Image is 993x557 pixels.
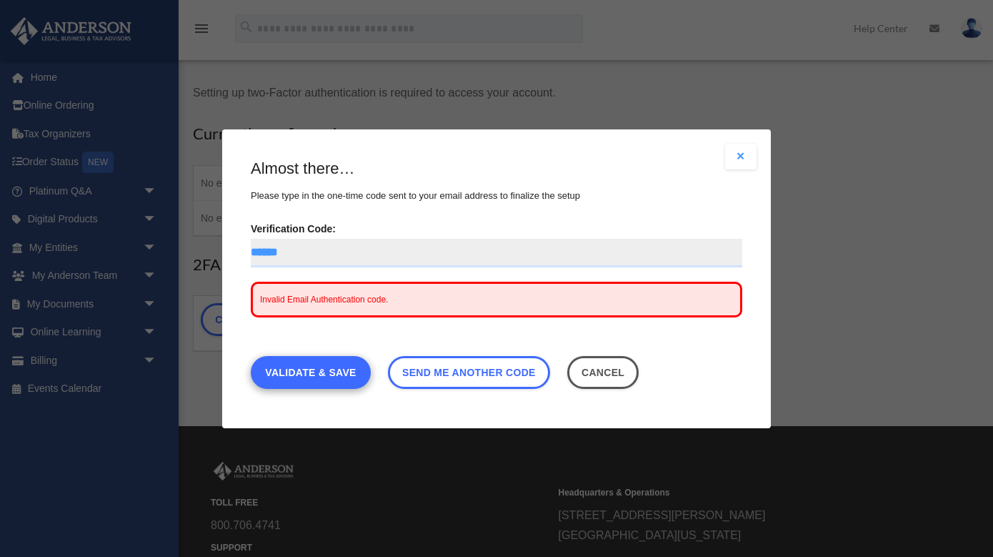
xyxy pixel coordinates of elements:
button: Close this dialog window [567,355,639,388]
label: Verification Code: [251,218,742,267]
input: Verification Code: [251,238,742,267]
span: Invalid Email Authentication code. [260,294,388,304]
button: Close modal [725,144,757,169]
span: Send me another code [402,366,536,378]
p: Please type in the one-time code sent to your email address to finalize the setup [251,187,742,204]
h3: Almost there… [251,158,742,180]
a: Send me another code [388,355,550,388]
a: Validate & Save [251,355,371,388]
